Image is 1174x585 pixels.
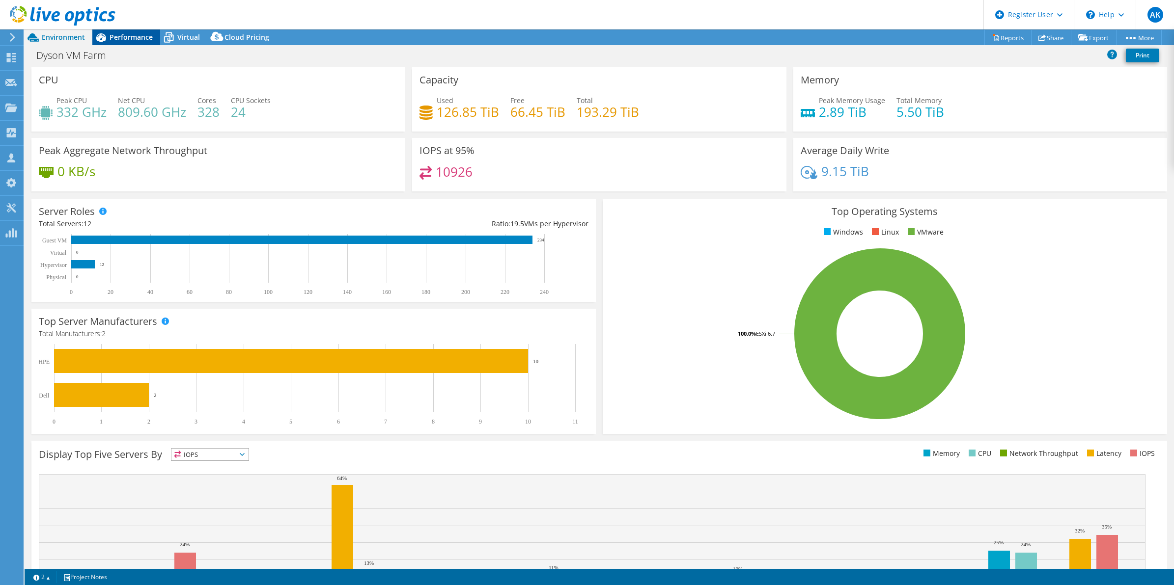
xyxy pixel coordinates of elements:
h3: Server Roles [39,206,95,217]
h4: 10926 [436,166,473,177]
text: 180 [421,289,430,295]
text: Physical [46,274,66,281]
text: 8% [442,568,449,574]
a: Print [1126,49,1159,62]
text: 80 [226,289,232,295]
h4: Total Manufacturers: [39,328,588,339]
span: Environment [42,32,85,42]
h4: 193.29 TiB [577,106,639,117]
h4: 5.50 TiB [896,106,944,117]
h3: Capacity [419,75,458,85]
a: Export [1071,30,1117,45]
text: 6 [337,418,340,425]
span: Net CPU [118,96,145,105]
text: 11 [572,418,578,425]
text: HPE [38,358,50,365]
tspan: ESXi 6.7 [756,330,775,337]
span: Total Memory [896,96,942,105]
text: 200 [461,289,470,295]
text: Guest VM [42,237,67,244]
text: 8% [919,568,926,574]
h3: Memory [801,75,839,85]
h4: 328 [197,106,220,117]
text: 64% [337,475,347,481]
text: 5 [289,418,292,425]
text: 120 [304,289,312,295]
text: 20 [108,289,113,295]
span: Performance [110,32,153,42]
text: 32% [1075,528,1085,533]
text: 0 [76,250,79,255]
span: Cloud Pricing [224,32,269,42]
text: 240 [540,289,549,295]
text: 9 [479,418,482,425]
a: 2 [27,571,57,583]
text: 4 [242,418,245,425]
h4: 126.85 TiB [437,106,499,117]
text: 0 [76,274,79,279]
text: 40 [147,289,153,295]
text: 1 [100,418,103,425]
div: Ratio: VMs per Hypervisor [313,218,588,229]
span: Used [437,96,453,105]
text: 234 [537,238,544,242]
h4: 9.15 TiB [821,166,869,177]
tspan: 100.0% [738,330,756,337]
text: 60 [187,289,193,295]
h4: 2.89 TiB [819,106,885,117]
text: Dell [39,392,49,399]
h3: Top Operating Systems [610,206,1160,217]
li: IOPS [1128,448,1155,459]
li: Memory [921,448,960,459]
text: 7 [384,418,387,425]
text: 220 [501,289,509,295]
text: 3 [195,418,197,425]
text: 24% [1021,541,1031,547]
text: Virtual [50,249,67,256]
span: Peak Memory Usage [819,96,885,105]
h3: Average Daily Write [801,145,889,156]
span: CPU Sockets [231,96,271,105]
li: CPU [966,448,991,459]
svg: \n [1086,10,1095,19]
span: 2 [102,329,106,338]
h4: 332 GHz [56,106,107,117]
text: 8 [432,418,435,425]
text: 12 [100,262,104,267]
span: Cores [197,96,216,105]
li: Latency [1085,448,1121,459]
a: Project Notes [56,571,114,583]
a: Reports [984,30,1032,45]
span: AK [1147,7,1163,23]
span: Peak CPU [56,96,87,105]
text: 0 [53,418,56,425]
span: IOPS [171,449,249,460]
text: 13% [364,560,374,566]
h3: IOPS at 95% [419,145,475,156]
text: 160 [382,289,391,295]
div: Total Servers: [39,218,313,229]
text: 10 [533,358,539,364]
text: 2 [154,392,157,398]
text: 11% [549,564,559,570]
h4: 809.60 GHz [118,106,186,117]
span: 12 [84,219,91,228]
text: 0 [70,289,73,295]
h4: 0 KB/s [57,166,95,177]
span: Free [510,96,525,105]
li: Windows [821,227,863,238]
li: VMware [905,227,944,238]
text: Hypervisor [40,262,67,268]
text: 10 [525,418,531,425]
span: Total [577,96,593,105]
a: Share [1031,30,1071,45]
h3: CPU [39,75,58,85]
text: 24% [180,541,190,547]
text: 140 [343,289,352,295]
h4: 66.45 TiB [510,106,565,117]
text: 25% [994,539,1004,545]
h3: Top Server Manufacturers [39,316,157,327]
a: More [1116,30,1162,45]
text: 100 [264,289,273,295]
li: Network Throughput [998,448,1078,459]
